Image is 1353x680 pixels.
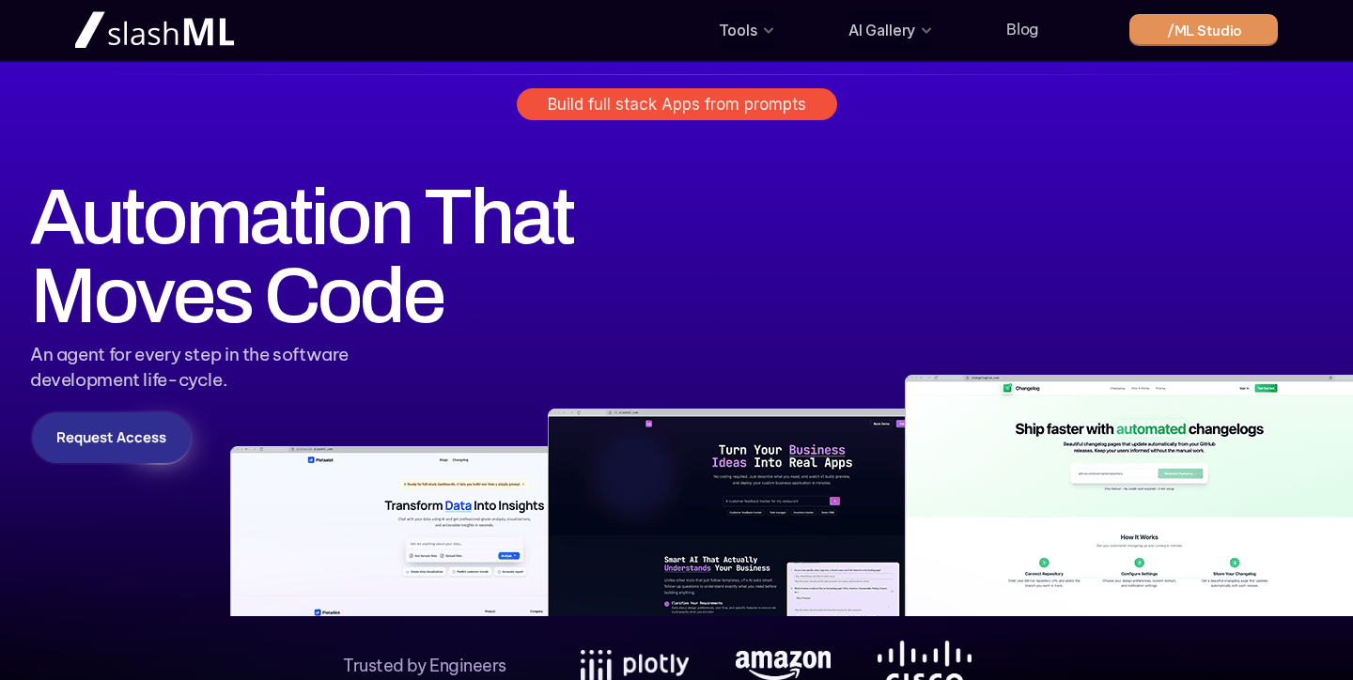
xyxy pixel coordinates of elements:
a: /ML Studio [1129,14,1278,46]
p: Build full stack Apps from prompts [548,95,806,114]
p: Tools [719,15,757,45]
p: /ML Studio [1167,20,1243,39]
a: Request Access [30,410,193,465]
p: Request Access [56,429,166,446]
p: An agent for every step in the software development life-cycle. [30,342,1323,392]
h1: Automation That Moves Code [30,177,599,334]
a: Build full stack Apps from prompts [517,88,837,120]
p: AI Gallery [848,15,915,45]
a: Blog [1006,20,1038,39]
